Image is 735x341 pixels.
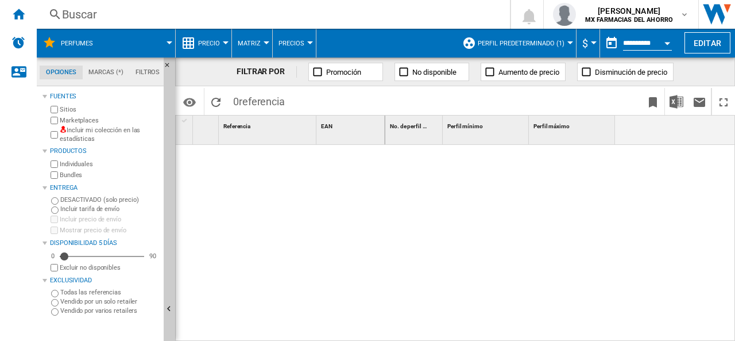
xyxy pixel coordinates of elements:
[129,66,166,79] md-tab-item: Filtros
[50,147,159,156] div: Productos
[319,116,385,133] div: EAN Sort None
[60,171,159,179] label: Bundles
[531,116,615,133] div: Perfil máximo Sort None
[51,308,59,316] input: Vendido por varios retailers
[50,239,159,248] div: Disponibilidad 5 Días
[195,116,218,133] div: Sort None
[51,216,58,223] input: Incluir precio de envío
[60,126,159,144] label: Incluir mi colección en las estadísticas
[60,306,159,315] label: Vendido por varios retailers
[237,66,297,78] div: FILTRAR POR
[11,36,25,49] img: alerts-logo.svg
[50,276,159,285] div: Exclusividad
[321,123,332,129] span: EAN
[51,117,58,124] input: Marketplaces
[577,29,600,58] md-menu: Currency
[712,88,735,115] button: Maximizar
[657,31,678,52] button: Open calendar
[531,116,615,133] div: Sort None
[481,63,566,81] button: Aumento de precio
[641,88,664,115] button: Marcar este reporte
[198,40,220,47] span: Precio
[585,16,673,24] b: MX FARMACIAS DEL AHORRO
[326,68,361,76] span: Promoción
[61,40,93,47] span: Perfumes
[308,63,383,81] button: Promoción
[62,6,480,22] div: Buscar
[50,183,159,193] div: Entrega
[498,68,559,76] span: Aumento de precio
[239,95,285,108] span: referencia
[223,123,250,129] span: Referencia
[684,32,730,53] button: Editar
[51,106,58,113] input: Sitios
[238,40,261,47] span: Matriz
[533,123,570,129] span: Perfil máximo
[60,263,159,272] label: Excluir no disponibles
[51,264,58,271] input: Mostrar precio de envío
[48,252,57,260] div: 0
[60,215,159,224] label: Incluir precio de envío
[394,63,469,81] button: No disponible
[164,58,177,78] button: Ocultar
[390,123,421,129] span: No. de perfil
[42,29,169,58] div: Perfumes
[51,197,59,205] input: DESACTIVADO (solo precio)
[181,29,226,58] div: Precio
[388,116,442,133] div: No. de perfil Sort None
[60,251,144,262] md-slider: Disponibilidad
[670,95,683,109] img: excel-24x24.png
[595,68,667,76] span: Disminución de precio
[278,40,304,47] span: Precios
[447,123,483,129] span: Perfil mínimo
[60,116,159,125] label: Marketplaces
[60,226,159,235] label: Mostrar precio de envío
[238,29,266,58] button: Matriz
[60,196,159,204] label: DESACTIVADO (solo precio)
[553,3,576,26] img: profile.jpg
[146,252,159,260] div: 90
[227,88,291,112] span: 0
[51,299,59,306] input: Vendido por un solo retailer
[600,32,623,55] button: md-calendar
[221,116,316,133] div: Referencia Sort None
[665,88,688,115] button: Descargar en Excel
[60,126,67,133] img: mysite-not-bg-18x18.png
[51,171,58,179] input: Bundles
[204,88,227,115] button: Recargar
[445,116,528,133] div: Sort None
[61,29,105,58] button: Perfumes
[688,88,711,115] button: Enviar este reporte por correo electrónico
[51,160,58,168] input: Individuales
[585,5,673,17] span: [PERSON_NAME]
[577,63,674,81] button: Disminución de precio
[278,29,310,58] button: Precios
[582,37,588,49] span: $
[51,227,58,234] input: Mostrar precio de envío
[198,29,226,58] button: Precio
[445,116,528,133] div: Perfil mínimo Sort None
[221,116,316,133] div: Sort None
[60,297,159,306] label: Vendido por un solo retailer
[83,66,130,79] md-tab-item: Marcas (*)
[51,290,59,297] input: Todas las referencias
[478,29,570,58] button: Perfil predeterminado (1)
[462,29,570,58] div: Perfil predeterminado (1)
[478,40,564,47] span: Perfil predeterminado (1)
[51,206,59,214] input: Incluir tarifa de envío
[50,92,159,101] div: Fuentes
[412,68,457,76] span: No disponible
[60,205,159,213] label: Incluir tarifa de envío
[40,66,83,79] md-tab-item: Opciones
[60,288,159,297] label: Todas las referencias
[582,29,594,58] button: $
[51,128,58,142] input: Incluir mi colección en las estadísticas
[178,91,201,112] button: Opciones
[319,116,385,133] div: Sort None
[60,160,159,168] label: Individuales
[388,116,442,133] div: Sort None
